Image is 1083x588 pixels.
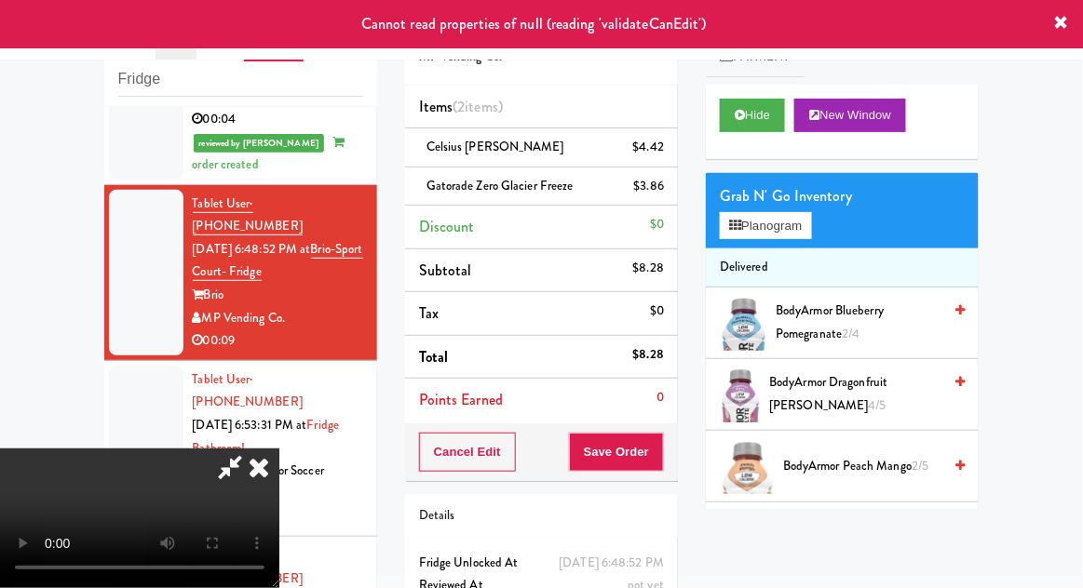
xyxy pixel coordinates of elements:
[419,346,449,367] span: Total
[419,50,664,64] h5: MP Vending Co.
[776,455,965,478] div: BodyArmor Peach Mango2/5
[842,325,860,342] span: 2/4
[762,371,965,417] div: BodyArmor Dragonfruit [PERSON_NAME]4/5
[419,302,439,324] span: Tax
[426,138,564,155] span: Celsius [PERSON_NAME]
[419,504,664,528] div: Details
[453,96,503,117] span: (2 )
[650,213,664,236] div: $0
[104,361,377,537] li: Tablet User· [PHONE_NUMBER][DATE] 6:53:31 PM atFridge Bathroom!Las Vegas Indoor SoccerEasy Vend00:06
[720,182,965,210] div: Grab N' Go Inventory
[193,416,307,434] span: [DATE] 6:53:31 PM at
[426,177,574,194] span: Gatorade Zero Glacier Freeze
[769,371,941,417] span: BodyArmor Dragonfruit [PERSON_NAME]
[419,552,664,575] div: Fridge Unlocked At
[706,248,979,287] li: Delivered
[569,433,664,472] button: Save Order
[361,13,707,34] span: Cannot read properties of null (reading 'validateCanEdit')
[912,457,928,474] span: 2/5
[657,386,664,409] div: 0
[118,62,363,97] input: Search vision orders
[193,370,303,411] a: Tablet User· [PHONE_NUMBER]
[193,329,363,353] div: 00:09
[466,96,499,117] ng-pluralize: items
[419,260,472,281] span: Subtotal
[633,257,665,280] div: $8.28
[419,433,516,472] button: Cancel Edit
[193,108,363,131] div: 00:04
[559,552,664,575] div: [DATE] 6:48:52 PM
[193,307,363,330] div: MP Vending Co.
[419,216,475,237] span: Discount
[869,396,887,414] span: 4/5
[794,99,906,132] button: New Window
[633,343,665,367] div: $8.28
[193,240,311,258] span: [DATE] 6:48:52 PM at
[776,300,941,345] span: BodyArmor Blueberry Pomegranate
[634,175,665,198] div: $3.86
[419,389,503,410] span: Points Earned
[633,136,665,159] div: $4.42
[783,455,941,478] span: BodyArmor Peach Mango
[193,284,363,307] div: Brio
[720,99,785,132] button: Hide
[193,194,303,236] a: Tablet User· [PHONE_NUMBER]
[650,300,664,323] div: $0
[104,185,377,361] li: Tablet User· [PHONE_NUMBER][DATE] 6:48:52 PM atBrio-Sport Court- FridgeBrioMP Vending Co.00:09
[194,134,325,153] span: reviewed by [PERSON_NAME]
[720,212,811,240] button: Planogram
[768,300,965,345] div: BodyArmor Blueberry Pomegranate2/4
[419,96,503,117] span: Items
